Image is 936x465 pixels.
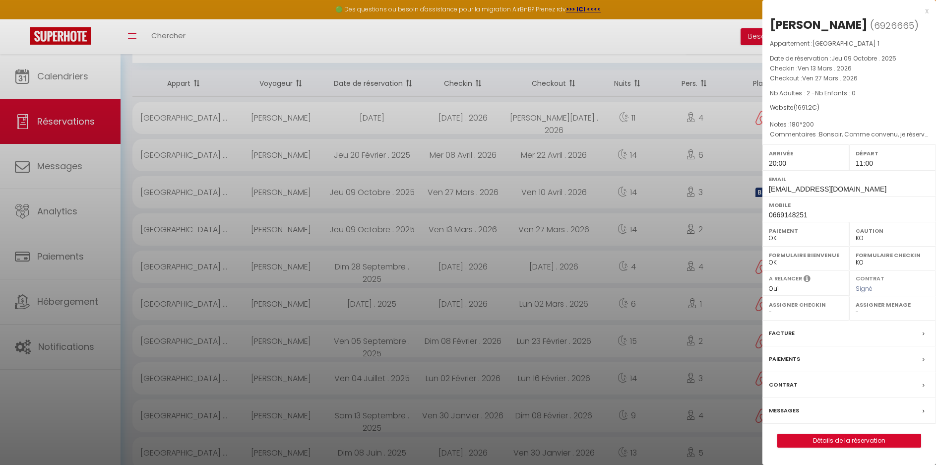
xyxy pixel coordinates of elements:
span: 0669148251 [769,211,808,219]
label: Caution [856,226,930,236]
span: 11:00 [856,159,873,167]
label: Paiement [769,226,843,236]
span: Nb Enfants : 0 [815,89,856,97]
span: Nb Adultes : 2 - [770,89,856,97]
p: Checkout : [770,73,929,83]
span: Jeu 09 Octobre . 2025 [831,54,896,63]
label: Départ [856,148,930,158]
span: 180*200 [790,120,814,129]
p: Commentaires : [770,130,929,139]
a: Détails de la réservation [778,434,921,447]
button: Détails de la réservation [777,434,921,448]
span: Signé [856,284,873,293]
label: Formulaire Checkin [856,250,930,260]
span: ( ) [870,18,919,32]
label: Formulaire Bienvenue [769,250,843,260]
span: 1691.2 [796,103,812,112]
span: ( €) [794,103,819,112]
div: [PERSON_NAME] [770,17,868,33]
span: [EMAIL_ADDRESS][DOMAIN_NAME] [769,185,886,193]
div: x [762,5,929,17]
label: Assigner Checkin [769,300,843,310]
span: 6926665 [874,19,914,32]
span: Ven 13 Mars . 2026 [798,64,852,72]
span: [GEOGRAPHIC_DATA] 1 [812,39,879,48]
p: Notes : [770,120,929,130]
label: Arrivée [769,148,843,158]
p: Date de réservation : [770,54,929,64]
label: Assigner Menage [856,300,930,310]
div: Website [770,103,929,113]
label: Messages [769,405,799,416]
label: Paiements [769,354,800,364]
label: Email [769,174,930,184]
p: Appartement : [770,39,929,49]
label: Contrat [856,274,884,281]
span: 20:00 [769,159,786,167]
label: Facture [769,328,795,338]
span: Ven 27 Mars . 2026 [802,74,858,82]
label: Contrat [769,380,798,390]
i: Sélectionner OUI si vous souhaiter envoyer les séquences de messages post-checkout [804,274,811,285]
p: Checkin : [770,64,929,73]
label: Mobile [769,200,930,210]
label: A relancer [769,274,802,283]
